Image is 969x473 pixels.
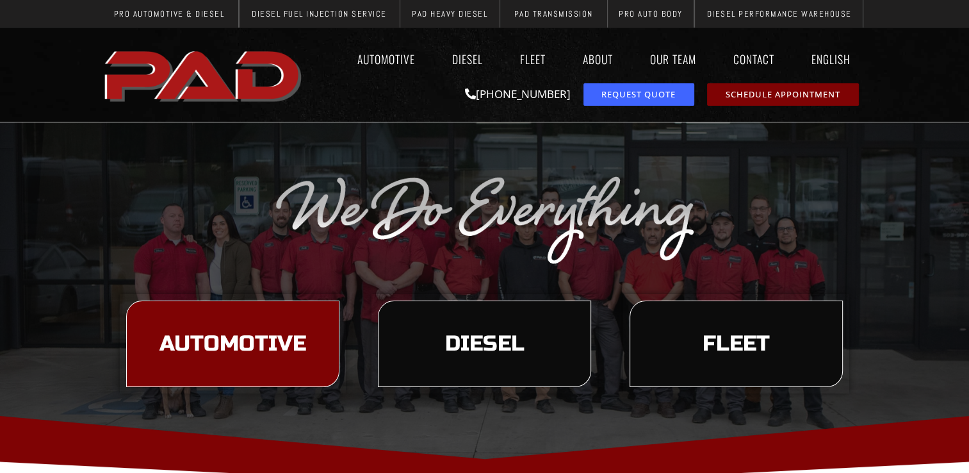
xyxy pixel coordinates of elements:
a: [PHONE_NUMBER] [465,87,571,101]
nav: Menu [308,44,869,74]
span: Diesel [444,333,524,355]
a: request a service or repair quote [583,83,694,106]
span: Diesel Fuel Injection Service [252,10,387,18]
span: PAD Transmission [514,10,593,18]
a: Automotive [345,44,427,74]
span: Request Quote [601,90,676,99]
a: learn more about our diesel services [378,301,591,388]
a: schedule repair or service appointment [707,83,859,106]
a: Contact [721,44,786,74]
span: Automotive [159,333,306,355]
a: Diesel [440,44,495,74]
a: learn more about our automotive services [126,301,339,388]
a: Our Team [638,44,708,74]
span: Fleet [703,333,770,355]
a: pro automotive and diesel home page [101,40,308,110]
a: English [799,44,869,74]
span: PAD Heavy Diesel [412,10,487,18]
img: The image shows the word "PAD" in bold, red, uppercase letters with a slight shadow effect. [101,40,308,110]
a: learn more about our fleet services [630,301,843,388]
img: The image displays the phrase "We Do Everything" in a silver, cursive font on a transparent backg... [273,170,696,265]
a: Fleet [508,44,558,74]
span: Diesel Performance Warehouse [706,10,851,18]
span: Pro Automotive & Diesel [114,10,225,18]
span: Pro Auto Body [619,10,683,18]
span: Schedule Appointment [726,90,840,99]
a: About [571,44,625,74]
